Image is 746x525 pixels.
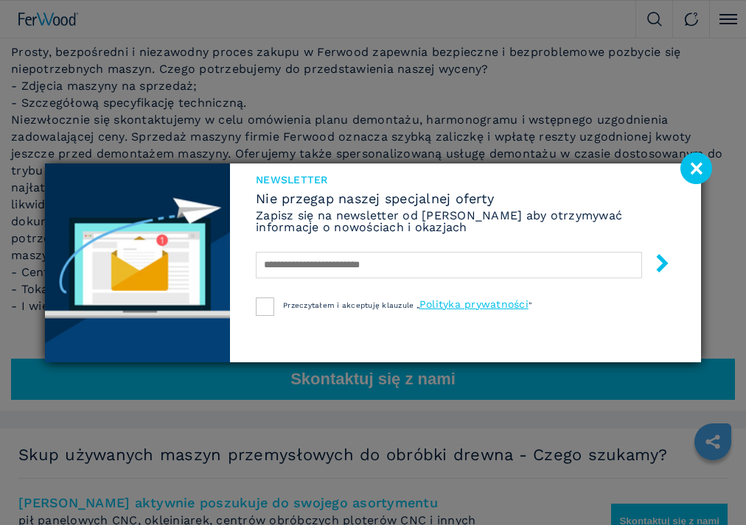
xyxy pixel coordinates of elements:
[256,175,675,185] span: Newsletter
[256,210,675,233] h6: Zapisz się na newsletter od [PERSON_NAME] aby otrzymywać informacje o nowościach i okazjach
[256,192,675,205] span: Nie przegap naszej specjalnej oferty
[419,298,529,310] a: Polityka prywatności
[638,248,672,283] button: submit-button
[283,301,419,309] span: Przeczytałem i akceptuję klauzule „
[529,301,531,309] span: ”
[45,163,230,362] img: Newsletter image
